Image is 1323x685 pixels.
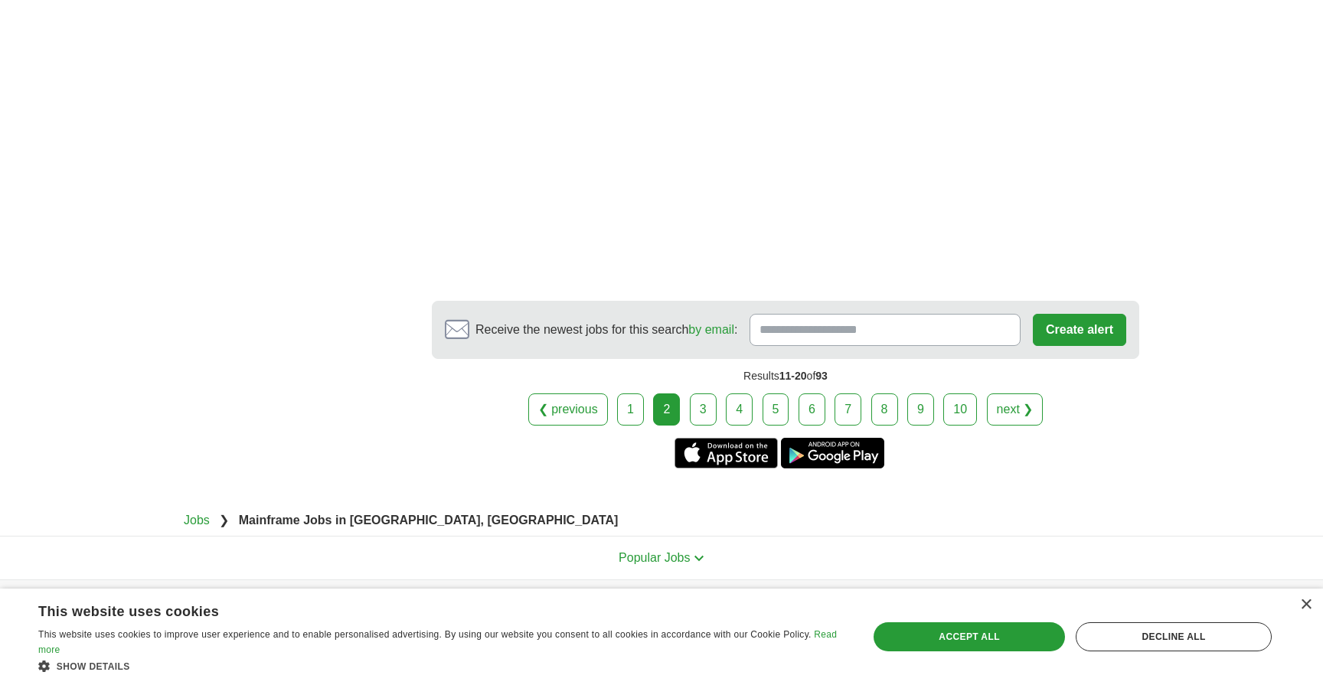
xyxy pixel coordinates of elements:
span: Popular Jobs [619,551,690,564]
span: Show details [57,661,130,672]
a: by email [688,323,734,336]
a: ❮ previous [528,393,608,426]
img: toggle icon [694,555,704,562]
span: This website uses cookies to improve user experience and to enable personalised advertising. By u... [38,629,812,640]
a: 5 [763,393,789,426]
a: 3 [690,393,717,426]
h4: Country selection [900,580,1139,623]
a: 6 [799,393,825,426]
div: This website uses cookies [38,598,805,621]
a: 7 [835,393,861,426]
a: 4 [726,393,753,426]
span: 11-20 [779,370,807,382]
div: Accept all [874,622,1065,651]
div: Close [1300,599,1312,611]
div: Results of [432,359,1139,393]
a: Get the Android app [781,438,884,468]
a: 10 [943,393,977,426]
span: ❯ [219,514,229,527]
a: next ❯ [987,393,1044,426]
span: Receive the newest jobs for this search : [475,321,737,339]
button: Create alert [1033,314,1126,346]
div: Show details [38,658,844,674]
a: Jobs [184,514,210,527]
div: Decline all [1076,622,1272,651]
strong: Mainframe Jobs in [GEOGRAPHIC_DATA], [GEOGRAPHIC_DATA] [239,514,619,527]
a: 1 [617,393,644,426]
span: 93 [815,370,828,382]
div: 2 [653,393,680,426]
a: 9 [907,393,934,426]
a: Get the iPhone app [675,438,778,468]
a: 8 [871,393,898,426]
